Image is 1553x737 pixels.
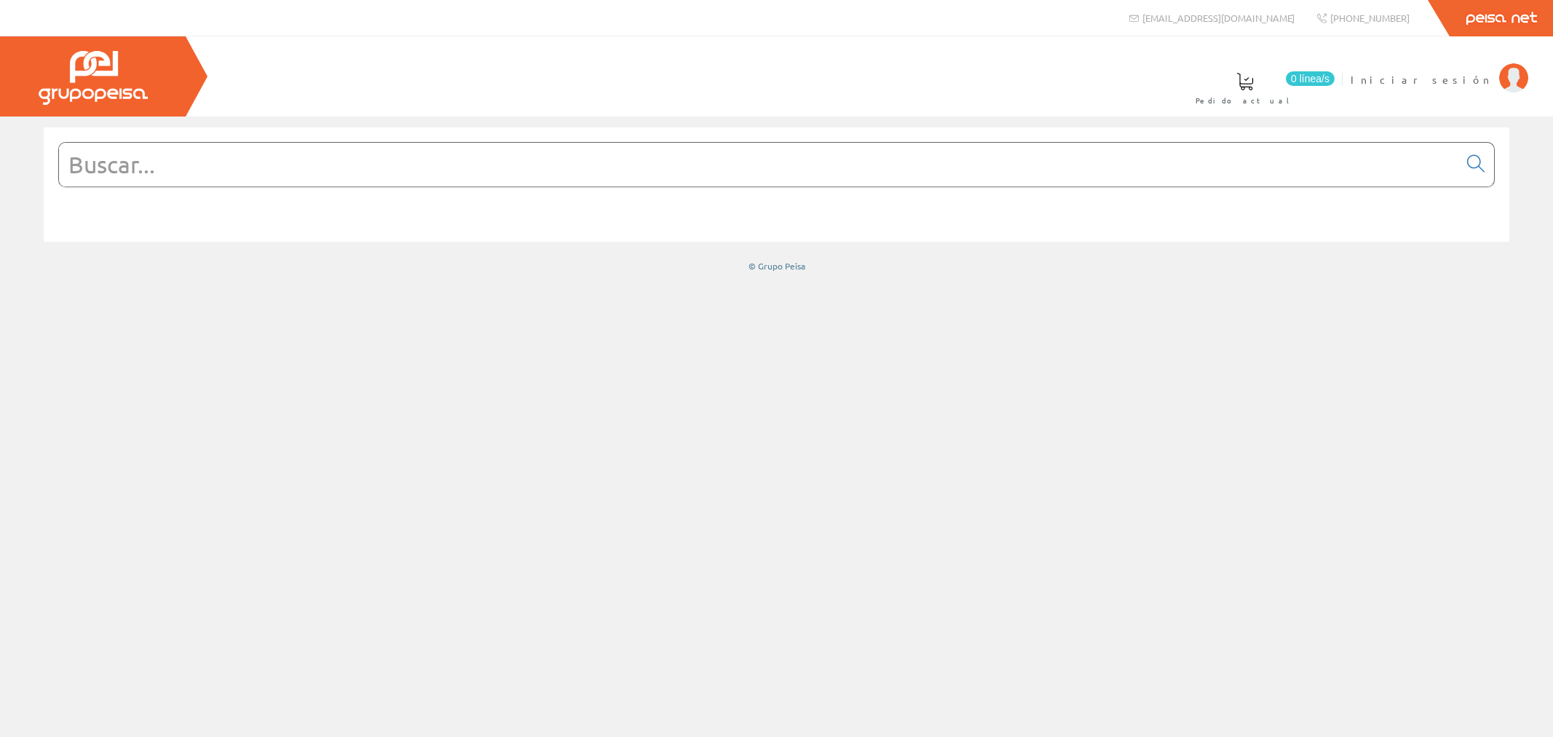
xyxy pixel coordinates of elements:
a: Iniciar sesión [1351,60,1528,74]
span: Pedido actual [1196,93,1295,108]
span: [PHONE_NUMBER] [1330,12,1410,24]
span: Iniciar sesión [1351,72,1492,87]
img: Grupo Peisa [39,51,148,105]
span: 0 línea/s [1286,71,1335,86]
span: [EMAIL_ADDRESS][DOMAIN_NAME] [1142,12,1295,24]
input: Buscar... [59,143,1458,186]
div: © Grupo Peisa [44,260,1509,272]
